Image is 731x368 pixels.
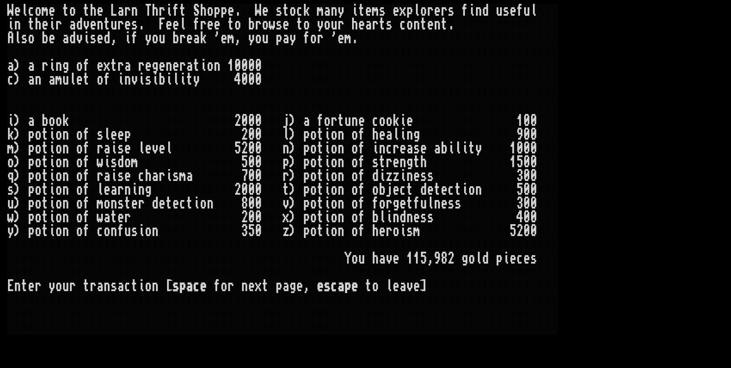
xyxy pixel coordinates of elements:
[104,128,110,142] div: l
[7,31,14,45] div: A
[344,31,351,45] div: m
[234,59,241,73] div: 0
[351,114,358,128] div: n
[338,114,344,128] div: t
[110,128,117,142] div: e
[365,4,372,18] div: e
[166,4,172,18] div: i
[331,18,338,31] div: u
[83,73,90,86] div: t
[331,128,338,142] div: o
[28,128,35,142] div: p
[193,18,200,31] div: f
[104,73,110,86] div: f
[172,31,179,45] div: b
[200,4,207,18] div: h
[289,4,296,18] div: o
[55,114,62,128] div: o
[62,31,69,45] div: a
[393,4,400,18] div: e
[200,18,207,31] div: r
[145,59,152,73] div: e
[152,4,159,18] div: h
[55,59,62,73] div: n
[179,18,186,31] div: l
[441,18,448,31] div: t
[14,31,21,45] div: l
[35,4,42,18] div: o
[35,73,42,86] div: n
[138,73,145,86] div: i
[104,31,110,45] div: d
[124,128,131,142] div: p
[55,142,62,155] div: o
[351,31,358,45] div: .
[131,18,138,31] div: s
[324,18,331,31] div: o
[49,128,55,142] div: i
[145,73,152,86] div: s
[379,128,386,142] div: e
[283,114,289,128] div: j
[517,4,523,18] div: f
[28,31,35,45] div: o
[255,128,262,142] div: 0
[214,4,221,18] div: p
[248,73,255,86] div: 0
[28,142,35,155] div: p
[475,4,482,18] div: n
[372,18,379,31] div: r
[131,73,138,86] div: v
[221,4,227,18] div: p
[138,59,145,73] div: r
[269,18,276,31] div: w
[400,4,406,18] div: x
[241,59,248,73] div: 0
[28,18,35,31] div: t
[14,114,21,128] div: )
[530,128,537,142] div: 0
[248,31,255,45] div: y
[152,59,159,73] div: g
[200,59,207,73] div: i
[530,114,537,128] div: 0
[131,4,138,18] div: n
[379,18,386,31] div: t
[76,73,83,86] div: e
[303,18,310,31] div: o
[248,128,255,142] div: 0
[90,18,97,31] div: e
[117,18,124,31] div: r
[145,4,152,18] div: T
[42,59,49,73] div: r
[358,4,365,18] div: t
[117,142,124,155] div: s
[324,114,331,128] div: o
[317,128,324,142] div: t
[338,18,344,31] div: r
[76,59,83,73] div: o
[14,128,21,142] div: )
[358,128,365,142] div: f
[42,114,49,128] div: b
[386,128,393,142] div: a
[7,73,14,86] div: c
[393,114,400,128] div: k
[289,114,296,128] div: )
[28,73,35,86] div: a
[14,142,21,155] div: )
[351,18,358,31] div: h
[283,18,289,31] div: e
[14,59,21,73] div: )
[338,4,344,18] div: y
[427,4,434,18] div: r
[159,18,166,31] div: F
[69,73,76,86] div: l
[276,31,283,45] div: p
[117,4,124,18] div: a
[42,142,49,155] div: t
[62,73,69,86] div: u
[214,59,221,73] div: n
[468,4,475,18] div: i
[351,128,358,142] div: o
